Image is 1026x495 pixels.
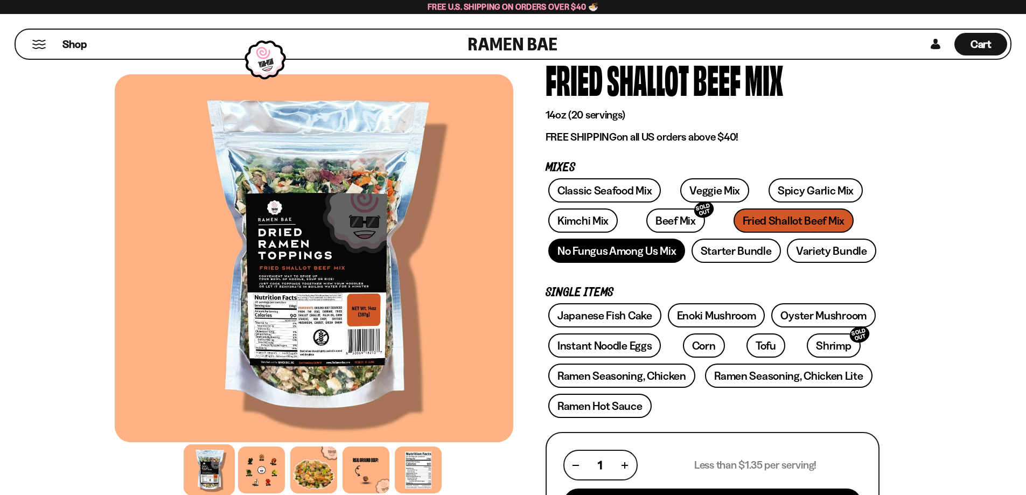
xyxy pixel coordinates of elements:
[954,30,1007,59] a: Cart
[548,394,652,418] a: Ramen Hot Sauce
[848,324,871,345] div: SOLD OUT
[546,163,880,173] p: Mixes
[971,38,992,51] span: Cart
[548,364,695,388] a: Ramen Seasoning, Chicken
[607,59,689,99] div: Shallot
[692,199,716,220] div: SOLD OUT
[598,458,602,472] span: 1
[771,303,876,327] a: Oyster Mushroom
[705,364,872,388] a: Ramen Seasoning, Chicken Lite
[548,178,661,203] a: Classic Seafood Mix
[692,239,781,263] a: Starter Bundle
[693,59,741,99] div: Beef
[32,40,46,49] button: Mobile Menu Trigger
[546,130,880,144] p: on all US orders above $40!
[668,303,765,327] a: Enoki Mushroom
[62,33,87,55] a: Shop
[680,178,749,203] a: Veggie Mix
[683,333,725,358] a: Corn
[548,239,685,263] a: No Fungus Among Us Mix
[546,108,880,122] p: 14oz (20 servings)
[62,37,87,52] span: Shop
[807,333,860,358] a: ShrimpSOLD OUT
[769,178,863,203] a: Spicy Garlic Mix
[694,458,816,472] p: Less than $1.35 per serving!
[546,130,617,143] strong: FREE SHIPPING
[546,288,880,298] p: Single Items
[548,208,618,233] a: Kimchi Mix
[546,59,603,99] div: Fried
[787,239,876,263] a: Variety Bundle
[745,59,783,99] div: Mix
[746,333,785,358] a: Tofu
[548,303,661,327] a: Japanese Fish Cake
[428,2,598,12] span: Free U.S. Shipping on Orders over $40 🍜
[548,333,661,358] a: Instant Noodle Eggs
[646,208,705,233] a: Beef MixSOLD OUT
